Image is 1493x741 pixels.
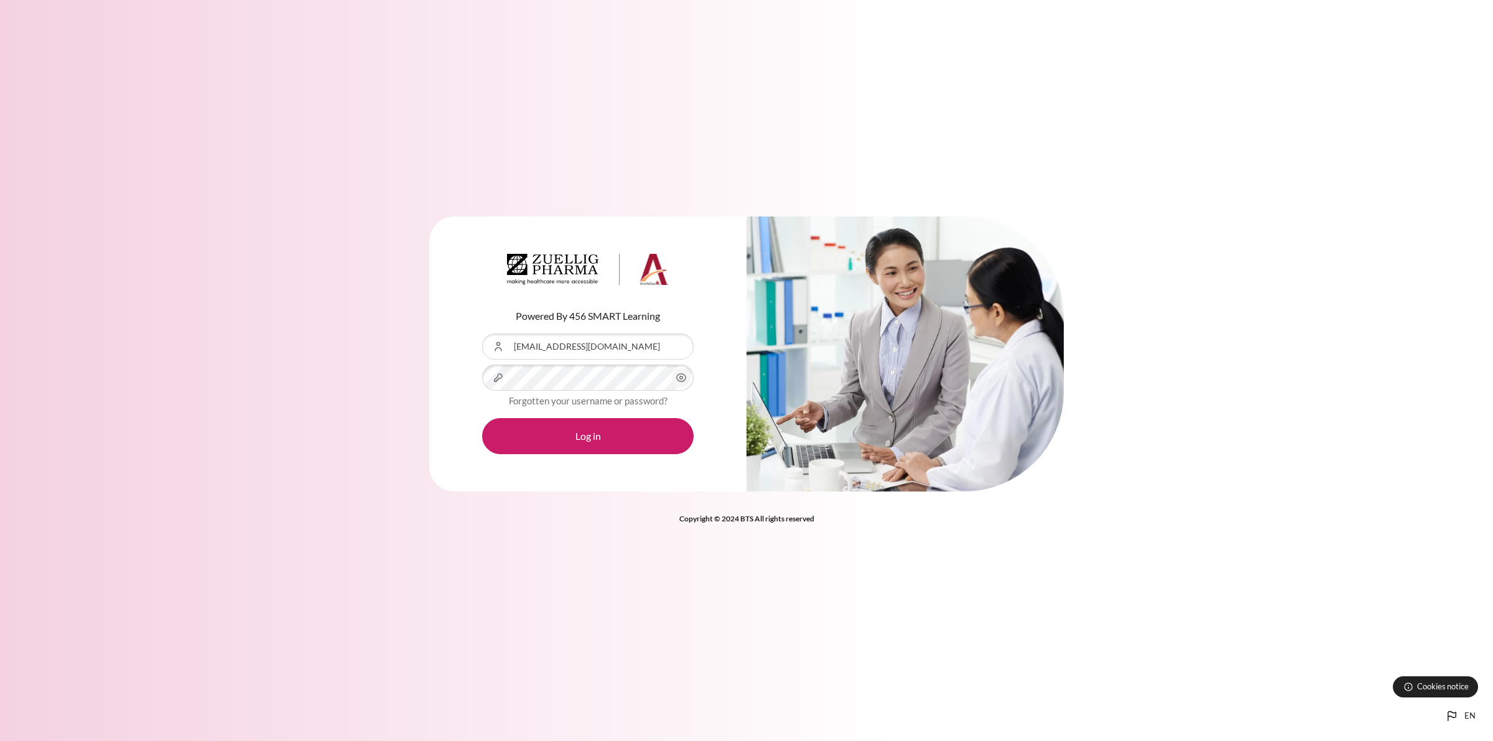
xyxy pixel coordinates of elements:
[1440,704,1481,729] button: Languages
[1393,676,1478,697] button: Cookies notice
[1417,681,1469,692] span: Cookies notice
[679,514,814,523] strong: Copyright © 2024 BTS All rights reserved
[509,395,667,406] a: Forgotten your username or password?
[482,309,694,324] p: Powered By 456 SMART Learning
[1464,710,1476,722] span: en
[507,254,669,285] img: Architeck
[482,418,694,454] button: Log in
[482,333,694,360] input: Username or Email Address
[507,254,669,290] a: Architeck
